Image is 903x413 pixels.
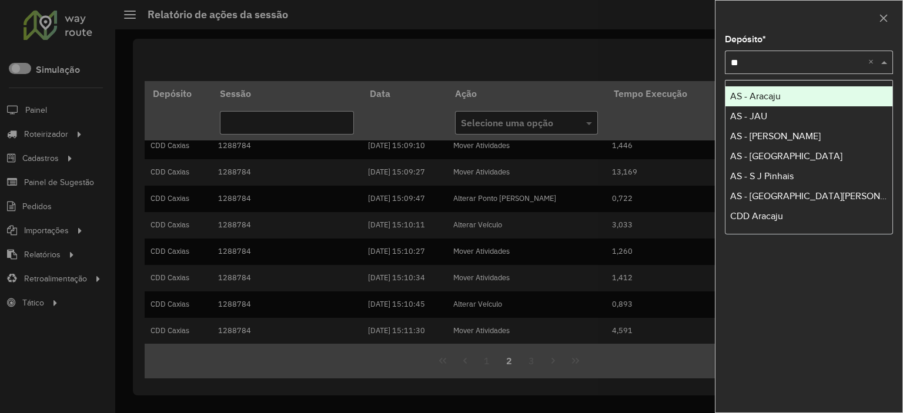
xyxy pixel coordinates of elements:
span: AS - JAU [730,111,767,121]
ng-dropdown-panel: Options list [725,80,893,234]
span: AS - S J Pinhais [730,171,794,181]
span: AS - [GEOGRAPHIC_DATA] [730,151,842,161]
span: CDD Aracaju [730,211,783,221]
span: Clear all [868,55,878,69]
span: AS - [PERSON_NAME] [730,131,821,141]
span: AS - Aracaju [730,91,781,101]
label: Depósito [725,32,766,46]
